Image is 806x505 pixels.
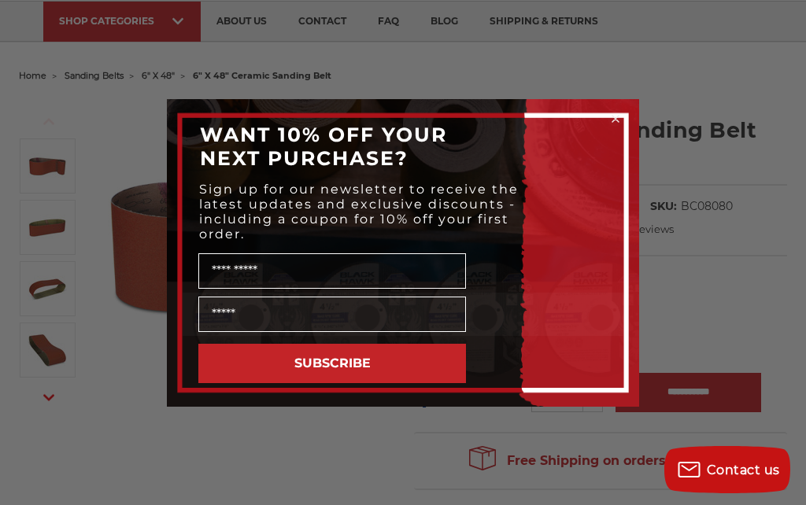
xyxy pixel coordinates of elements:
span: Contact us [707,463,780,477]
button: Contact us [664,446,790,493]
input: Email [198,297,466,332]
span: WANT 10% OFF YOUR NEXT PURCHASE? [200,123,447,170]
span: Sign up for our newsletter to receive the latest updates and exclusive discounts - including a co... [199,182,519,241]
button: Close dialog [608,111,623,127]
button: SUBSCRIBE [198,344,466,383]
